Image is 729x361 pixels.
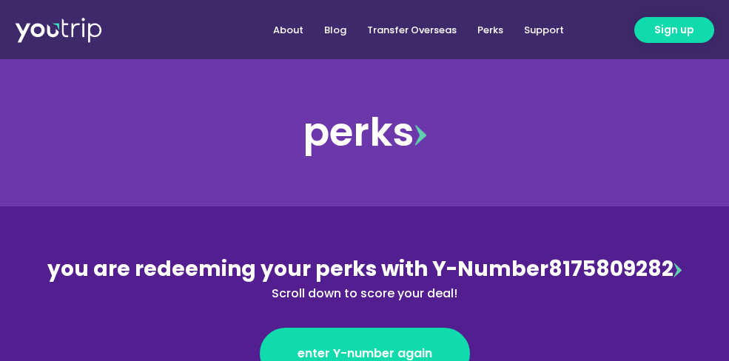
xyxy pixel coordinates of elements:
[467,16,514,44] a: Perks
[44,254,686,303] div: 8175809282
[314,16,357,44] a: Blog
[514,16,574,44] a: Support
[44,285,686,303] div: Scroll down to score your deal!
[654,22,694,38] span: Sign up
[47,254,548,283] span: you are redeeming your perks with Y-Number
[155,16,574,44] nav: Menu
[634,17,714,43] a: Sign up
[263,16,314,44] a: About
[357,16,467,44] a: Transfer Overseas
